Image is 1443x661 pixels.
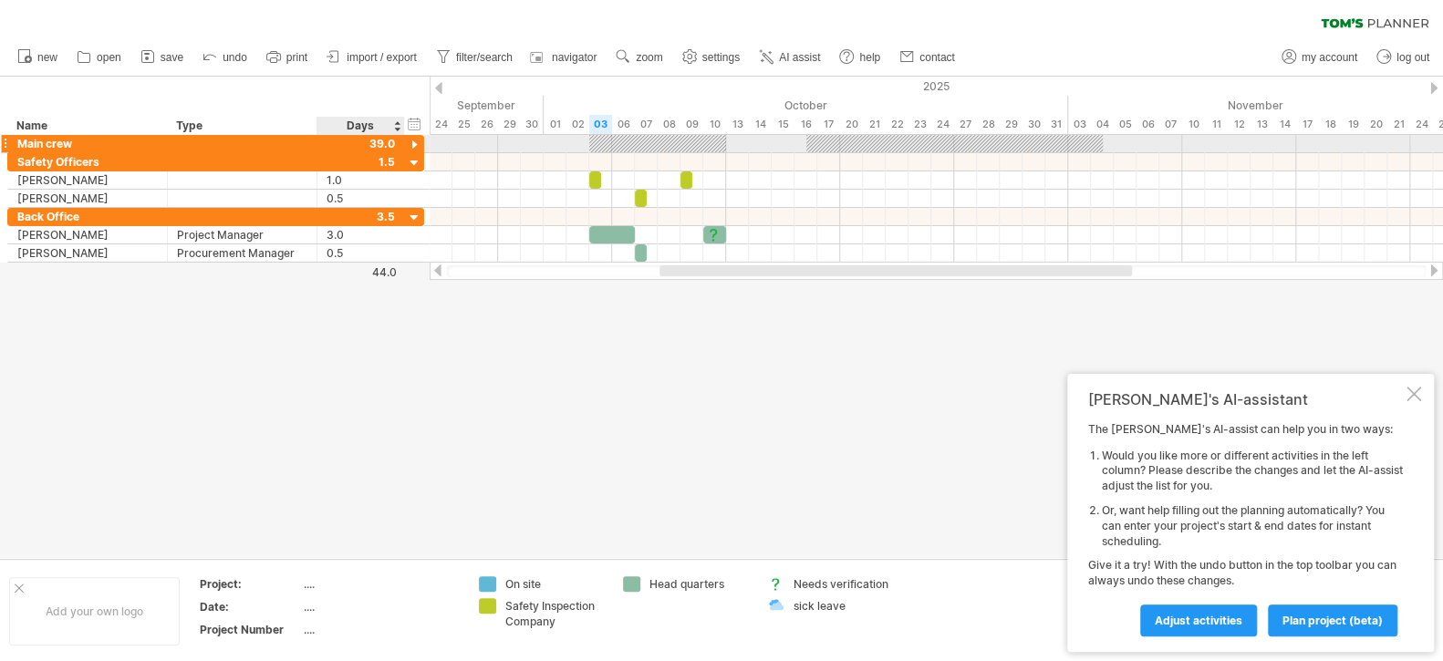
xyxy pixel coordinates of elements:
[136,46,189,69] a: save
[1114,115,1137,134] div: Wednesday, 5 November 2025
[1282,614,1383,627] span: plan project (beta)
[1088,390,1403,408] div: [PERSON_NAME]'s AI-assistant
[17,135,158,152] div: Main crew
[1091,115,1114,134] div: Tuesday, 4 November 2025
[895,46,960,69] a: contact
[521,115,544,134] div: Tuesday, 30 September 2025
[1102,449,1403,494] li: Would you like more or different activities in the left column? Please describe the changes and l...
[919,51,955,64] span: contact
[431,46,518,69] a: filter/search
[1000,115,1023,134] div: Wednesday, 29 October 2025
[505,576,605,592] div: On site
[327,171,395,189] div: 1.0
[931,115,954,134] div: Friday, 24 October 2025
[1342,115,1365,134] div: Wednesday, 19 November 2025
[286,51,307,64] span: print
[1365,115,1387,134] div: Thursday, 20 November 2025
[304,599,457,615] div: ....
[954,115,977,134] div: Monday, 27 October 2025
[840,115,863,134] div: Monday, 20 October 2025
[327,190,395,207] div: 0.5
[817,115,840,134] div: Friday, 17 October 2025
[200,622,300,637] div: Project Number
[72,46,127,69] a: open
[1268,604,1397,636] a: plan project (beta)
[17,153,158,170] div: Safety Officers
[223,51,247,64] span: undo
[1372,46,1435,69] a: log out
[317,117,403,135] div: Days
[456,51,513,64] span: filter/search
[498,115,521,134] div: Monday, 29 September 2025
[1023,115,1045,134] div: Thursday, 30 October 2025
[544,115,566,134] div: Wednesday, 1 October 2025
[863,115,886,134] div: Tuesday, 21 October 2025
[1102,503,1403,549] li: Or, want help filling out the planning automatically? You can enter your project's start & end da...
[544,96,1068,115] div: October 2025
[754,46,825,69] a: AI assist
[566,115,589,134] div: Thursday, 2 October 2025
[200,576,300,592] div: Project:
[772,115,794,134] div: Wednesday, 15 October 2025
[527,46,602,69] a: navigator
[835,46,886,69] a: help
[635,115,658,134] div: Tuesday, 7 October 2025
[17,226,158,243] div: [PERSON_NAME]
[322,46,422,69] a: import / export
[177,244,307,262] div: Procurement Manager
[1228,115,1251,134] div: Wednesday, 12 November 2025
[589,115,612,134] div: Friday, 3 October 2025
[552,51,597,64] span: navigator
[430,115,452,134] div: Wednesday, 24 September 2025
[1182,115,1205,134] div: Monday, 10 November 2025
[262,46,313,69] a: print
[9,577,180,646] div: Add your own logo
[703,115,726,134] div: Friday, 10 October 2025
[1273,115,1296,134] div: Friday, 14 November 2025
[908,115,931,134] div: Thursday, 23 October 2025
[17,190,158,207] div: [PERSON_NAME]
[1319,115,1342,134] div: Tuesday, 18 November 2025
[161,51,183,64] span: save
[680,115,703,134] div: Thursday, 9 October 2025
[612,115,635,134] div: Monday, 6 October 2025
[1045,115,1068,134] div: Friday, 31 October 2025
[1140,604,1257,636] a: Adjust activities
[1396,51,1429,64] span: log out
[611,46,668,69] a: zoom
[176,117,306,135] div: Type
[347,51,417,64] span: import / export
[452,115,475,134] div: Thursday, 25 September 2025
[327,226,395,243] div: 3.0
[1068,115,1091,134] div: Monday, 3 November 2025
[37,51,57,64] span: new
[16,117,157,135] div: Name
[977,115,1000,134] div: Tuesday, 28 October 2025
[678,46,745,69] a: settings
[702,51,740,64] span: settings
[17,171,158,189] div: [PERSON_NAME]
[1205,115,1228,134] div: Tuesday, 11 November 2025
[17,208,158,225] div: Back Office
[859,51,880,64] span: help
[886,115,908,134] div: Wednesday, 22 October 2025
[649,576,749,592] div: Head quarters
[475,115,498,134] div: Friday, 26 September 2025
[636,51,662,64] span: zoom
[97,51,121,64] span: open
[1251,115,1273,134] div: Thursday, 13 November 2025
[794,598,893,614] div: sick leave
[779,51,820,64] span: AI assist
[327,244,395,262] div: 0.5
[1088,422,1403,635] div: The [PERSON_NAME]'s AI-assist can help you in two ways: Give it a try! With the undo button in th...
[304,576,457,592] div: ....
[794,576,893,592] div: Needs verification
[198,46,253,69] a: undo
[1302,51,1357,64] span: my account
[177,226,307,243] div: Project Manager
[1387,115,1410,134] div: Friday, 21 November 2025
[1277,46,1363,69] a: my account
[794,115,817,134] div: Thursday, 16 October 2025
[304,622,457,637] div: ....
[1155,614,1242,627] span: Adjust activities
